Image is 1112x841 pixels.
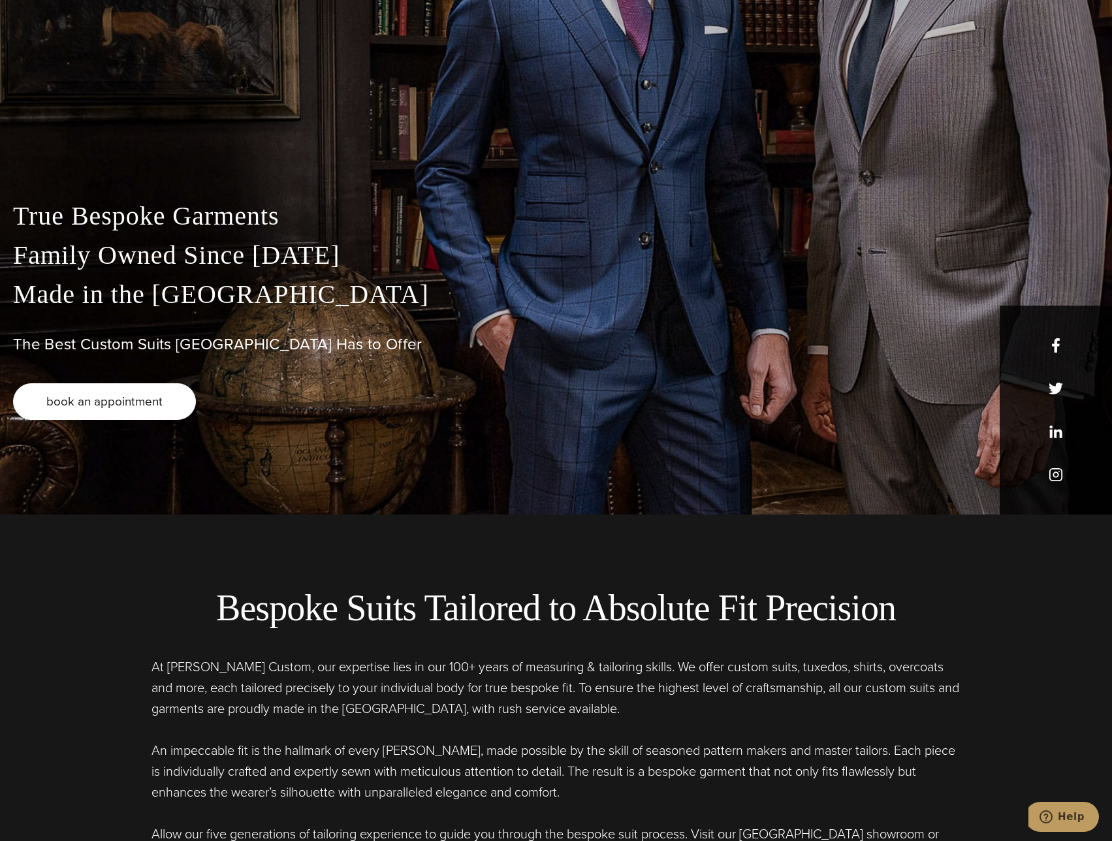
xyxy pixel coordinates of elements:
[151,740,961,802] p: An impeccable fit is the hallmark of every [PERSON_NAME], made possible by the skill of seasoned ...
[13,335,1099,354] h1: The Best Custom Suits [GEOGRAPHIC_DATA] Has to Offer
[151,656,961,719] p: At [PERSON_NAME] Custom, our expertise lies in our 100+ years of measuring & tailoring skills. We...
[1028,802,1099,834] iframe: Opens a widget where you can chat to one of our agents
[13,383,196,420] a: book an appointment
[37,586,1075,630] h2: Bespoke Suits Tailored to Absolute Fit Precision
[46,392,163,411] span: book an appointment
[13,197,1099,314] p: True Bespoke Garments Family Owned Since [DATE] Made in the [GEOGRAPHIC_DATA]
